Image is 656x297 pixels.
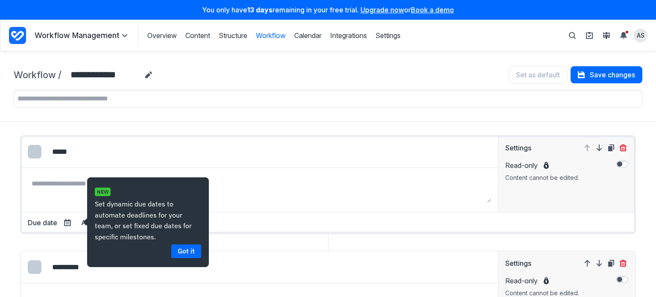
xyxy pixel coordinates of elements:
[618,143,628,153] button: Delete step
[606,258,616,268] button: Duplicate step
[219,31,247,40] a: Structure
[360,6,404,14] a: Upgrade now
[28,145,41,159] summary: Edit colour
[14,69,56,80] a: Workflow
[637,31,644,39] span: AS
[5,5,651,15] p: You only have remaining in your free trial. or
[35,30,130,41] summary: Workflow Management
[582,258,592,268] button: Move step up
[411,6,454,14] a: Book a demo
[28,218,57,228] h3: Due date
[147,31,177,40] a: Overview
[505,160,579,171] label: Read-only
[91,67,120,80] a: Got it
[256,31,286,40] a: Workflow
[505,258,531,269] h3: Settings
[375,31,401,40] a: Settings
[565,29,579,42] button: Toggle search bar
[505,289,579,297] div: Content cannot be edited.
[583,29,596,42] button: View set up guide
[330,31,367,40] a: Integrations
[185,31,210,40] a: Content
[571,66,642,83] button: Save changes
[634,29,647,42] summary: View profile menu
[505,174,579,182] div: Content cannot be edited.
[594,258,604,268] button: Move step down
[20,135,635,233] div: SettingsMove step upMove step downDuplicate stepDelete stepRead-onlyContent cannot be edited.Due ...
[505,143,531,153] h3: Settings
[9,25,26,46] a: Project Dashboard
[14,21,120,65] p: Set dynamic due dates to automate deadlines for your team, or set fixed due dates for specific mi...
[617,29,634,42] summary: View Notifications
[28,260,41,274] summary: Edit colour
[600,29,613,42] button: View People & Groups
[294,31,322,40] a: Calendar
[618,258,628,268] button: Delete step
[505,276,579,286] label: Read-only
[14,10,30,19] h5: New
[247,6,272,14] strong: 13 days
[594,143,604,153] button: Move step down
[606,143,616,153] button: Duplicate step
